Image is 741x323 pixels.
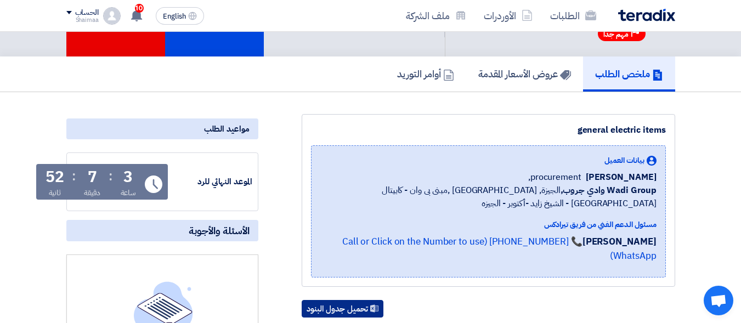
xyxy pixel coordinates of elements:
a: الأوردرات [475,3,541,29]
strong: [PERSON_NAME] [582,235,657,248]
button: English [156,7,204,25]
span: 10 [135,4,144,13]
div: ساعة [121,187,137,199]
div: مسئول الدعم الفني من فريق تيرادكس [320,219,657,230]
span: الجيزة, [GEOGRAPHIC_DATA] ,مبنى بى وان - كابيتال [GEOGRAPHIC_DATA] - الشيخ زايد -أكتوبر - الجيزه [320,184,657,210]
a: 📞 [PHONE_NUMBER] (Call or Click on the Number to use WhatsApp) [342,235,657,263]
h5: ملخص الطلب [595,67,663,80]
span: [PERSON_NAME] [586,171,657,184]
div: : [109,166,112,186]
span: English [163,13,186,20]
div: : [72,166,76,186]
div: الحساب [75,8,99,18]
h5: أوامر التوريد [397,67,454,80]
img: profile_test.png [103,7,121,25]
div: 7 [88,169,97,185]
div: Open chat [704,286,733,315]
div: 52 [46,169,64,185]
div: Shaimaa [66,17,99,23]
div: 3 [123,169,133,185]
div: الموعد النهائي للرد [170,175,252,188]
div: مواعيد الطلب [66,118,258,139]
button: تحميل جدول البنود [302,300,383,318]
img: Teradix logo [618,9,675,21]
div: ثانية [49,187,61,199]
span: الأسئلة والأجوبة [189,224,250,237]
span: مهم جدا [603,29,629,39]
a: أوامر التوريد [385,56,466,92]
span: procurement, [528,171,581,184]
a: عروض الأسعار المقدمة [466,56,583,92]
h5: عروض الأسعار المقدمة [478,67,571,80]
a: ملف الشركة [397,3,475,29]
span: بيانات العميل [604,155,644,166]
b: Wadi Group وادي جروب, [561,184,657,197]
a: الطلبات [541,3,605,29]
div: دقيقة [84,187,101,199]
a: ملخص الطلب [583,56,675,92]
div: general electric items [311,123,666,137]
